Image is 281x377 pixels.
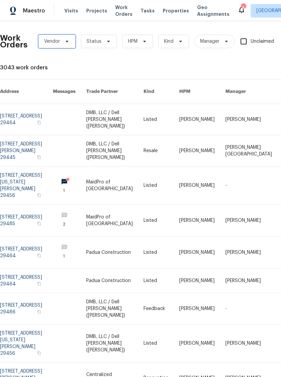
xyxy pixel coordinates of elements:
[36,192,42,198] button: Copy Address
[140,8,155,13] span: Tasks
[81,135,138,167] td: DMB, LLC / Dell [PERSON_NAME] ([PERSON_NAME])
[138,79,174,104] th: Kind
[81,205,138,237] td: MaidPro of [GEOGRAPHIC_DATA]
[220,269,277,293] td: [PERSON_NAME]
[81,293,138,324] td: DMB, LLC / Dell [PERSON_NAME] ([PERSON_NAME])
[36,350,42,356] button: Copy Address
[138,237,174,269] td: Listed
[174,293,220,324] td: [PERSON_NAME]
[220,135,277,167] td: [PERSON_NAME][GEOGRAPHIC_DATA]
[220,104,277,135] td: [PERSON_NAME]
[220,324,277,363] td: [PERSON_NAME]
[81,79,138,104] th: Trade Partner
[36,252,42,259] button: Copy Address
[36,281,42,287] button: Copy Address
[220,293,277,324] td: -
[86,7,107,14] span: Projects
[115,4,132,18] span: Work Orders
[44,38,60,45] span: Vendor
[138,205,174,237] td: Listed
[81,167,138,205] td: MaidPro of [GEOGRAPHIC_DATA]
[138,324,174,363] td: Listed
[174,79,220,104] th: HPM
[174,237,220,269] td: [PERSON_NAME]
[138,293,174,324] td: Feedback
[138,167,174,205] td: Listed
[64,7,78,14] span: Visits
[138,104,174,135] td: Listed
[81,104,138,135] td: DMB, LLC / Dell [PERSON_NAME] ([PERSON_NAME])
[81,237,138,269] td: Padua Construction
[138,135,174,167] td: Resale
[48,79,81,104] th: Messages
[174,167,220,205] td: [PERSON_NAME]
[251,38,274,45] span: Unclaimed
[220,205,277,237] td: [PERSON_NAME]
[174,104,220,135] td: [PERSON_NAME]
[241,4,246,11] div: 4
[164,38,174,45] span: Kind
[174,135,220,167] td: [PERSON_NAME]
[174,269,220,293] td: [PERSON_NAME]
[36,119,42,126] button: Copy Address
[128,38,137,45] span: HPM
[174,324,220,363] td: [PERSON_NAME]
[174,205,220,237] td: [PERSON_NAME]
[197,4,229,18] span: Geo Assignments
[36,154,42,160] button: Copy Address
[163,7,189,14] span: Properties
[36,309,42,315] button: Copy Address
[220,237,277,269] td: [PERSON_NAME]
[81,324,138,363] td: DMB, LLC / Dell [PERSON_NAME] ([PERSON_NAME])
[87,38,101,45] span: Status
[23,7,45,14] span: Maestro
[138,269,174,293] td: Listed
[220,167,277,205] td: -
[81,269,138,293] td: Padua Construction
[36,220,42,227] button: Copy Address
[220,79,277,104] th: Manager
[200,38,219,45] span: Manager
